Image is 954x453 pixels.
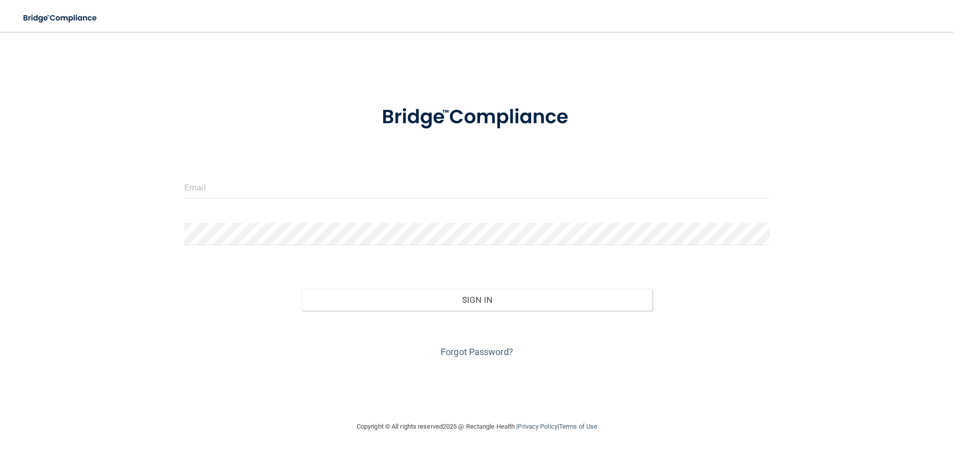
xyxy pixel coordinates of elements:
[518,423,557,430] a: Privacy Policy
[184,176,770,198] input: Email
[296,411,658,443] div: Copyright © All rights reserved 2025 @ Rectangle Health | |
[441,347,513,357] a: Forgot Password?
[302,289,653,311] button: Sign In
[15,8,106,28] img: bridge_compliance_login_screen.278c3ca4.svg
[559,423,597,430] a: Terms of Use
[361,91,593,143] img: bridge_compliance_login_screen.278c3ca4.svg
